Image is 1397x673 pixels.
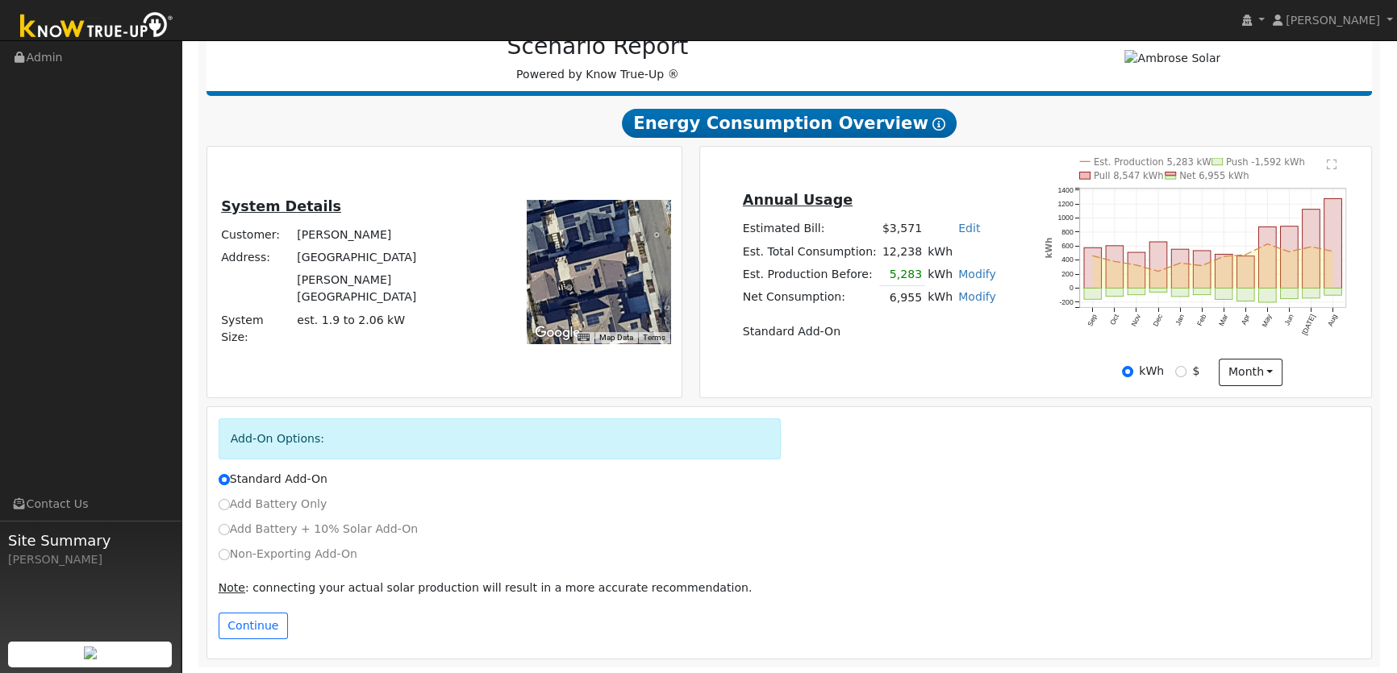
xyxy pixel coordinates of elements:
[294,309,475,348] td: System Size
[294,247,475,269] td: [GEOGRAPHIC_DATA]
[219,549,230,560] input: Non-Exporting Add-On
[1057,214,1073,222] text: 1000
[1086,313,1099,327] text: Sep
[578,332,589,343] button: Keyboard shortcuts
[740,286,879,309] td: Net Consumption:
[879,218,924,240] td: $3,571
[1149,242,1167,288] rect: onclick=""
[1128,289,1145,295] rect: onclick=""
[1193,251,1211,289] rect: onclick=""
[1219,359,1282,386] button: month
[1179,170,1249,181] text: Net 6,955 kWh
[12,9,181,45] img: Know True-Up
[219,471,327,488] label: Standard Add-On
[1129,313,1142,328] text: Nov
[1236,256,1254,289] rect: onclick=""
[219,546,357,563] label: Non-Exporting Add-On
[1288,251,1291,253] circle: onclick=""
[1070,284,1074,292] text: 0
[1215,289,1232,300] rect: onclick=""
[1043,238,1053,259] text: kWh
[219,524,230,535] input: Add Battery + 10% Solar Add-On
[1286,14,1380,27] span: [PERSON_NAME]
[531,322,584,343] img: Google
[1057,200,1073,208] text: 1200
[1061,270,1074,278] text: 200
[1135,264,1137,266] circle: onclick=""
[958,268,996,280] a: Modify
[1061,256,1074,264] text: 400
[294,269,475,309] td: [PERSON_NAME][GEOGRAPHIC_DATA]
[1084,247,1102,288] rect: onclick=""
[1332,250,1334,252] circle: onclick=""
[1283,313,1295,326] text: Jun
[1195,313,1207,327] text: Feb
[879,263,924,286] td: 5,283
[8,530,173,551] span: Site Summary
[8,551,173,568] div: [PERSON_NAME]
[743,192,853,208] u: Annual Usage
[1244,253,1246,255] circle: onclick=""
[1061,242,1074,250] text: 600
[879,240,924,263] td: 12,238
[1259,226,1277,288] rect: onclick=""
[958,222,980,235] a: Edit
[1324,289,1342,296] rect: onclick=""
[219,247,294,269] td: Address:
[599,332,633,343] button: Map Data
[1149,289,1167,293] rect: onclick=""
[1326,313,1339,327] text: Aug
[219,499,230,510] input: Add Battery Only
[1094,170,1164,181] text: Pull 8,547 kWh
[879,286,924,309] td: 6,955
[223,33,973,60] h2: Scenario Report
[1303,210,1320,289] rect: onclick=""
[1139,363,1164,380] label: kWh
[1192,363,1199,380] label: $
[1200,264,1203,267] circle: onclick=""
[1193,289,1211,295] rect: onclick=""
[1240,313,1252,326] text: Apr
[932,118,945,131] i: Show Help
[1303,289,1320,298] rect: onclick=""
[1106,246,1124,289] rect: onclick=""
[531,322,584,343] a: Open this area in Google Maps (opens a new window)
[1091,255,1094,257] circle: onclick=""
[215,33,982,83] div: Powered by Know True-Up ®
[1151,313,1164,328] text: Dec
[219,496,327,513] label: Add Battery Only
[219,581,753,594] span: : connecting your actual solar production will result in a more accurate recommendation.
[219,309,294,348] td: System Size:
[1266,243,1269,245] circle: onclick=""
[1175,366,1186,377] input: $
[925,263,956,286] td: kWh
[1226,156,1305,168] text: Push -1,592 kWh
[740,263,879,286] td: Est. Production Before:
[1174,313,1186,326] text: Jan
[740,218,879,240] td: Estimated Bill:
[1260,313,1273,329] text: May
[740,240,879,263] td: Est. Total Consumption:
[1122,366,1133,377] input: kWh
[1281,289,1299,299] rect: onclick=""
[1094,156,1217,168] text: Est. Production 5,283 kWh
[1084,289,1102,300] rect: onclick=""
[219,223,294,246] td: Customer:
[219,474,230,485] input: Standard Add-On
[1215,255,1232,289] rect: onclick=""
[1328,159,1338,170] text: 
[1124,50,1220,67] img: Ambrose Solar
[1171,289,1189,297] rect: onclick=""
[1108,313,1120,326] text: Oct
[84,646,97,659] img: retrieve
[1217,313,1229,327] text: Mar
[219,418,781,459] div: Add-On Options:
[1259,289,1277,303] rect: onclick=""
[1157,270,1159,272] circle: onclick=""
[1236,289,1254,301] rect: onclick=""
[1222,255,1224,258] circle: onclick=""
[297,314,405,326] span: est. 1.9 to 2.06 kW
[1113,260,1116,263] circle: onclick=""
[925,286,956,309] td: kWh
[1324,198,1342,288] rect: onclick=""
